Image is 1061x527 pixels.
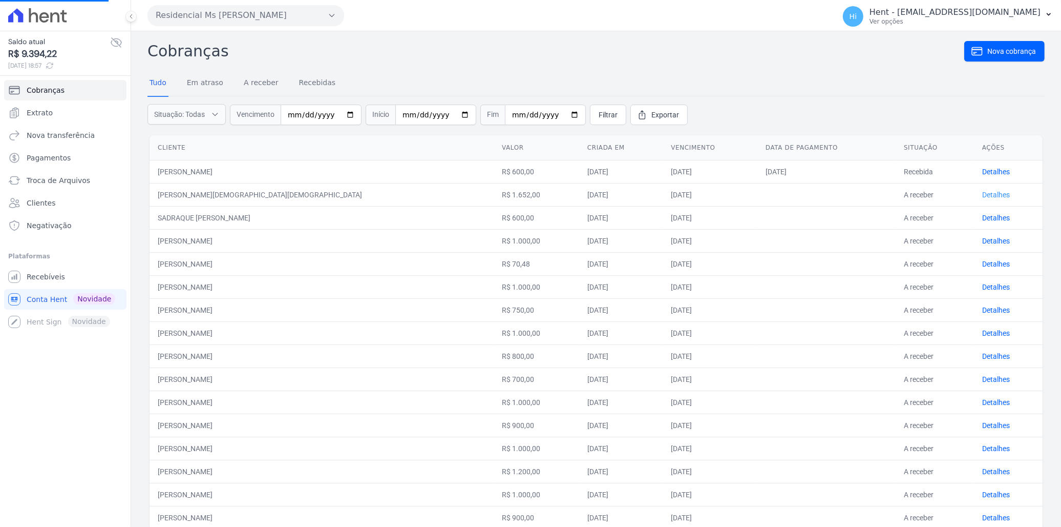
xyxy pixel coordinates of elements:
[185,70,225,97] a: Em atraso
[982,306,1010,314] a: Detalhes
[579,135,663,160] th: Criada em
[150,437,494,460] td: [PERSON_NAME]
[896,460,974,483] td: A receber
[27,108,53,118] span: Extrato
[242,70,281,97] a: A receber
[663,414,757,437] td: [DATE]
[663,321,757,344] td: [DATE]
[579,460,663,483] td: [DATE]
[27,175,90,186] span: Troca de Arquivos
[896,183,974,206] td: A receber
[27,85,65,95] span: Cobranças
[982,260,1010,268] a: Detalhes
[147,70,168,97] a: Tudo
[579,160,663,183] td: [DATE]
[150,391,494,414] td: [PERSON_NAME]
[147,39,964,63] h2: Cobranças
[982,191,1010,199] a: Detalhes
[987,46,1036,56] span: Nova cobrança
[150,321,494,344] td: [PERSON_NAME]
[896,368,974,391] td: A receber
[494,135,579,160] th: Valor
[4,148,126,168] a: Pagamentos
[494,229,579,252] td: R$ 1.000,00
[663,206,757,229] td: [DATE]
[27,220,72,231] span: Negativação
[896,135,974,160] th: Situação
[579,229,663,252] td: [DATE]
[494,414,579,437] td: R$ 900,00
[494,275,579,298] td: R$ 1.000,00
[494,460,579,483] td: R$ 1.200,00
[494,391,579,414] td: R$ 1.000,00
[982,283,1010,291] a: Detalhes
[835,2,1061,31] button: Hi Hent - [EMAIL_ADDRESS][DOMAIN_NAME] Ver opções
[896,321,974,344] td: A receber
[150,414,494,437] td: [PERSON_NAME]
[663,252,757,275] td: [DATE]
[4,267,126,287] a: Recebíveis
[982,352,1010,360] a: Detalhes
[896,414,974,437] td: A receber
[297,70,338,97] a: Recebidas
[579,275,663,298] td: [DATE]
[896,252,974,275] td: A receber
[579,206,663,229] td: [DATE]
[147,5,344,26] button: Residencial Ms [PERSON_NAME]
[663,183,757,206] td: [DATE]
[494,321,579,344] td: R$ 1.000,00
[663,344,757,368] td: [DATE]
[630,105,688,125] a: Exportar
[663,275,757,298] td: [DATE]
[651,110,679,120] span: Exportar
[8,61,110,70] span: [DATE] 18:57
[982,444,1010,453] a: Detalhes
[494,183,579,206] td: R$ 1.652,00
[4,289,126,310] a: Conta Hent Novidade
[982,375,1010,383] a: Detalhes
[663,368,757,391] td: [DATE]
[579,391,663,414] td: [DATE]
[4,193,126,213] a: Clientes
[150,298,494,321] td: [PERSON_NAME]
[8,80,122,332] nav: Sidebar
[579,483,663,506] td: [DATE]
[494,160,579,183] td: R$ 600,00
[4,103,126,123] a: Extrato
[579,368,663,391] td: [DATE]
[896,344,974,368] td: A receber
[150,160,494,183] td: [PERSON_NAME]
[150,275,494,298] td: [PERSON_NAME]
[494,483,579,506] td: R$ 1.000,00
[663,298,757,321] td: [DATE]
[982,168,1010,176] a: Detalhes
[896,275,974,298] td: A receber
[150,206,494,229] td: SADRAQUE [PERSON_NAME]
[982,491,1010,499] a: Detalhes
[579,321,663,344] td: [DATE]
[150,460,494,483] td: [PERSON_NAME]
[147,104,226,125] button: Situação: Todas
[154,109,205,119] span: Situação: Todas
[579,414,663,437] td: [DATE]
[494,298,579,321] td: R$ 750,00
[27,130,95,140] span: Nova transferência
[869,17,1041,26] p: Ver opções
[4,80,126,100] a: Cobranças
[579,437,663,460] td: [DATE]
[896,229,974,252] td: A receber
[366,105,395,125] span: Início
[663,135,757,160] th: Vencimento
[896,160,974,183] td: Recebida
[579,183,663,206] td: [DATE]
[4,215,126,236] a: Negativação
[982,398,1010,407] a: Detalhes
[982,237,1010,245] a: Detalhes
[73,293,115,305] span: Novidade
[27,294,67,305] span: Conta Hent
[982,421,1010,430] a: Detalhes
[27,272,65,282] span: Recebíveis
[982,468,1010,476] a: Detalhes
[982,214,1010,222] a: Detalhes
[663,229,757,252] td: [DATE]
